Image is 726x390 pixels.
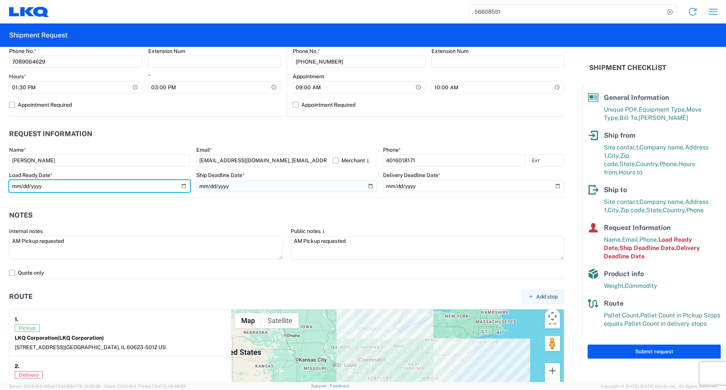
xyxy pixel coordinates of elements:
span: Delivery [15,371,43,379]
span: Company name, [639,144,685,151]
span: Pickup [15,324,40,332]
span: City, [608,152,620,159]
span: State, [646,207,663,214]
label: Appointment Required [293,99,564,111]
button: Submit request [588,345,721,359]
span: Weight, [604,282,625,289]
strong: 1. [15,315,19,324]
span: Email, [622,236,639,243]
span: Ship from [604,131,635,139]
button: Drag Pegman onto the map to open Street View [545,336,560,351]
span: Hours to [619,169,642,176]
span: Route [604,299,624,307]
span: Pallet Count, [604,312,640,319]
span: [STREET_ADDRESS] [15,344,65,350]
span: (LKQ Corporation) [57,335,104,341]
span: Product info [604,270,644,278]
label: Delivery Deadline Date [383,172,441,179]
span: Unique PO#, [604,106,639,113]
button: Zoom in [545,363,560,378]
a: Feedback [330,384,349,388]
span: Phone, [639,236,658,243]
label: Internal notes [9,228,43,235]
span: Add stop [536,293,558,300]
span: Commodity [625,282,657,289]
span: City, [608,207,620,214]
span: Country, [636,160,659,168]
span: Ship to [604,186,627,194]
label: Phone No. [293,48,320,54]
span: Copyright © [DATE]-[DATE] Agistix Inc., All Rights Reserved [600,383,717,390]
strong: LKQ Corporation [15,335,104,341]
label: Load Ready Date [9,172,53,179]
span: Client: 2025.19.0-7f44ea7 [104,384,186,388]
span: Request Information [604,224,671,232]
label: Merchant [333,154,377,166]
label: Phone No. [9,48,36,54]
label: Appointment [293,73,324,80]
span: Name, [604,236,622,243]
button: Show satellite imagery [261,313,299,328]
label: Email [196,146,212,153]
label: Quote only [9,267,564,279]
span: Zip code, [620,207,646,214]
h2: Route [9,293,33,300]
span: Site contact, [604,198,639,205]
label: Public notes [291,228,327,235]
span: (Global Refining Group) [71,382,132,388]
span: [PERSON_NAME] [639,114,688,121]
input: Shipment, tracking or reference number [469,5,665,19]
button: Show street map [235,313,261,328]
h2: Notes [9,211,33,219]
span: Company name, [639,198,685,205]
label: Hours [9,73,26,80]
label: Appointment Required [9,99,281,111]
span: Phone, [659,160,678,168]
strong: Global Refining Group [15,382,132,388]
h2: Request Information [9,130,92,138]
span: Country, [663,207,686,214]
span: General Information [604,93,669,101]
span: Server: 2025.19.0-192a4753216 [9,384,101,388]
span: Bill To, [619,114,639,121]
span: Site contact, [604,144,639,151]
span: [DATE] 09:58:55 [154,384,186,388]
label: Phone [383,146,401,153]
label: Name [9,146,26,153]
span: Equipment Type, [639,106,686,113]
span: [GEOGRAPHIC_DATA], IL 60623-5012 US [65,344,166,350]
span: Ship Deadline Date, [619,244,676,252]
span: Phone [686,207,704,214]
span: [DATE] 10:05:38 [70,384,101,388]
h2: Shipment Checklist [589,63,666,72]
span: State, [619,160,636,168]
h2: Shipment Request [9,31,68,40]
button: Map camera controls [545,309,560,324]
button: Add stop [522,290,564,304]
label: Ship Deadline Date [196,172,245,179]
input: Ext [529,154,564,166]
label: Extension Num [431,48,468,54]
label: Extension Num [148,48,185,54]
a: Support [311,384,330,388]
strong: 2. [15,362,20,371]
span: Pallet Count in Pickup Stops equals Pallet Count in delivery stops [604,312,720,327]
